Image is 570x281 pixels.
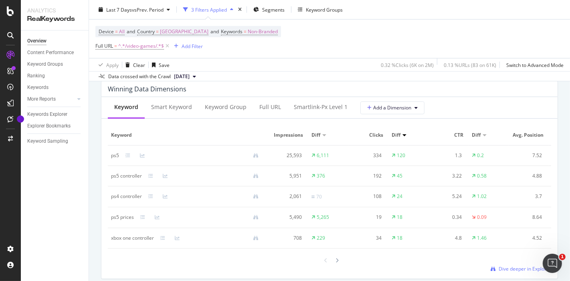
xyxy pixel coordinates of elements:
a: Keywords Explorer [27,110,83,119]
div: Content Performance [27,49,74,57]
div: 8.64 [512,214,542,221]
div: 229 [317,235,325,242]
div: Apply [106,61,119,68]
span: Dive deeper in Explorer [499,265,551,272]
span: = [156,28,159,35]
div: 5,951 [271,172,302,180]
div: 0.58 [477,172,487,180]
div: times [236,6,243,14]
a: Explorer Bookmarks [27,122,83,130]
div: 2,061 [271,193,302,200]
button: Add a Dimension [360,101,424,114]
div: Keyword Group [205,103,247,111]
div: 108 [352,193,382,200]
button: Last 7 DaysvsPrev. Period [95,3,173,16]
span: Avg. Position [512,131,544,139]
div: 0.2 [477,152,484,159]
div: 5.24 [432,193,462,200]
div: 4.8 [432,235,462,242]
span: All [119,26,125,37]
button: [DATE] [171,72,199,81]
div: Keyword Groups [306,6,343,13]
div: Keywords Explorer [27,110,67,119]
span: Keyword [111,131,263,139]
div: More Reports [27,95,56,103]
a: Keywords [27,83,83,92]
div: 70 [316,193,322,200]
div: Full URL [259,103,281,111]
span: = [244,28,247,35]
span: 1 [559,254,566,260]
div: ps4 controller [111,193,142,200]
button: Segments [250,3,288,16]
div: 18 [397,214,402,221]
button: Add Filter [171,41,203,51]
div: Analytics [27,6,82,14]
div: Explorer Bookmarks [27,122,71,130]
div: 5,490 [271,214,302,221]
span: vs Prev. Period [132,6,164,13]
a: Keyword Sampling [27,137,83,146]
div: RealKeywords [27,14,82,24]
div: 4.88 [512,172,542,180]
span: Clicks [352,131,383,139]
div: 3.7 [512,193,542,200]
div: 1.3 [432,152,462,159]
button: Save [149,59,170,71]
div: ps5 [111,152,119,159]
div: Overview [27,37,46,45]
button: Switch to Advanced Mode [503,59,564,71]
span: Add a Dimension [367,104,411,111]
span: and [210,28,219,35]
div: Keyword Groups [27,60,63,69]
div: Tooltip anchor [17,115,24,123]
div: Switch to Advanced Mode [506,61,564,68]
div: ps5 prices [111,214,134,221]
div: 1.02 [477,193,487,200]
div: ps5 controller [111,172,142,180]
span: 2025 Aug. 29th [174,73,190,80]
div: 7.52 [512,152,542,159]
a: Keyword Groups [27,60,83,69]
span: = [115,28,118,35]
div: 1.46 [477,235,487,242]
div: Keywords [27,83,49,92]
div: 25,593 [271,152,302,159]
div: Data crossed with the Crawl [108,73,171,80]
div: 376 [317,172,325,180]
div: 24 [397,193,402,200]
div: Ranking [27,72,45,80]
span: Last 7 Days [106,6,132,13]
a: Dive deeper in Explorer [491,265,551,272]
div: Save [159,61,170,68]
a: Overview [27,37,83,45]
span: ^.*/video-games/.*$ [118,40,164,52]
div: 0.34 [432,214,462,221]
div: Keyword [114,103,138,111]
iframe: Intercom live chat [543,254,562,273]
div: 19 [352,214,382,221]
div: 6,111 [317,152,329,159]
div: 0.13 % URLs ( 83 on 61K ) [444,61,496,68]
div: Winning Data Dimensions [108,85,186,93]
a: More Reports [27,95,75,103]
div: 34 [352,235,382,242]
span: Full URL [95,42,113,49]
span: [GEOGRAPHIC_DATA] [160,26,208,37]
span: Keywords [221,28,243,35]
div: smartlink-px Level 1 [294,103,348,111]
button: Clear [122,59,145,71]
div: Smart Keyword [151,103,192,111]
span: Non-Branded [248,26,278,37]
div: Clear [133,61,145,68]
span: and [127,28,135,35]
span: Impressions [271,131,303,139]
span: Device [99,28,114,35]
span: CTR [432,131,463,139]
div: Keyword Sampling [27,137,68,146]
div: 192 [352,172,382,180]
span: Diff [472,131,481,139]
div: 3 Filters Applied [191,6,227,13]
button: 3 Filters Applied [180,3,236,16]
div: 120 [397,152,405,159]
